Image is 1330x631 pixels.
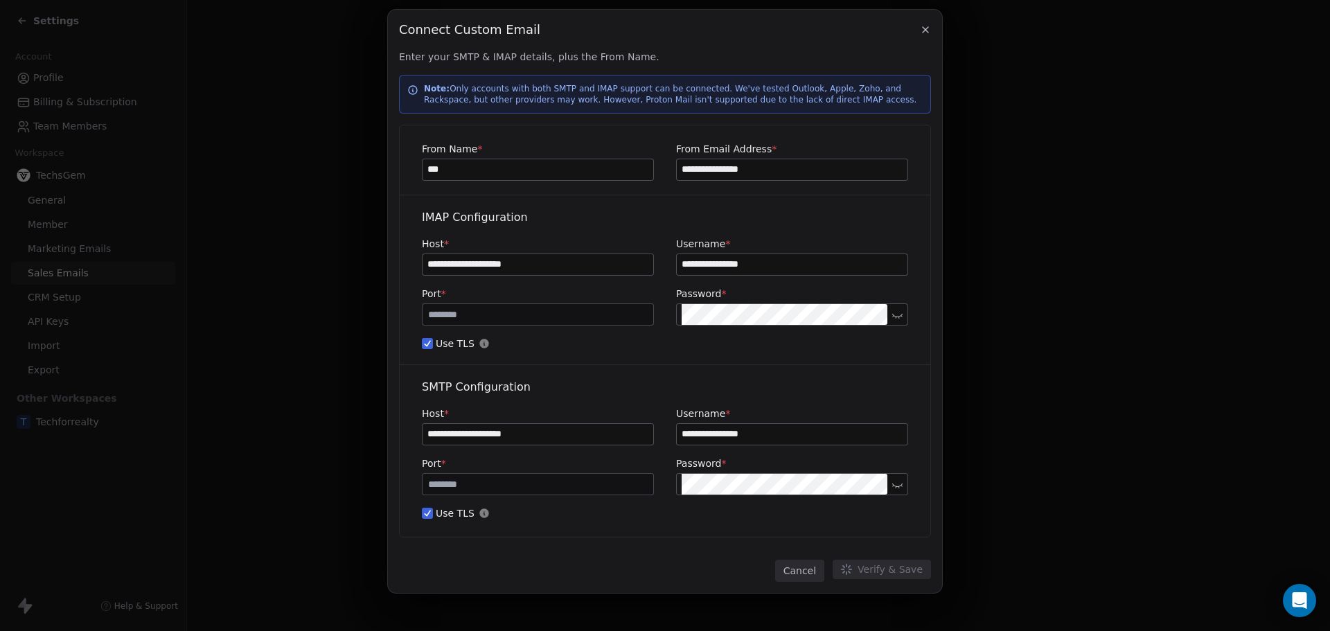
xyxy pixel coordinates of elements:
label: From Name [422,142,654,156]
label: Host [422,237,654,251]
button: Verify & Save [833,560,931,579]
label: Port [422,287,654,301]
label: From Email Address [676,142,908,156]
strong: Note: [424,84,450,94]
span: Use TLS [422,506,908,520]
div: SMTP Configuration [422,379,908,396]
p: Only accounts with both SMTP and IMAP support can be connected. We've tested Outlook, Apple, Zoho... [424,83,923,105]
button: Cancel [775,560,824,582]
label: Username [676,407,908,420]
label: Port [422,456,654,470]
span: Connect Custom Email [399,21,540,39]
label: Username [676,237,908,251]
span: Enter your SMTP & IMAP details, plus the From Name. [399,50,931,64]
label: Password [676,456,908,470]
div: IMAP Configuration [422,209,908,226]
label: Host [422,407,654,420]
span: Use TLS [422,337,908,350]
button: Use TLS [422,506,433,520]
label: Password [676,287,908,301]
button: Use TLS [422,337,433,350]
